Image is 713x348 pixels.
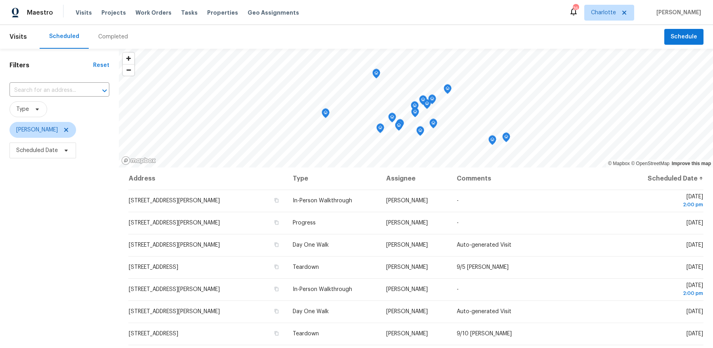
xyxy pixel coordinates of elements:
[411,108,419,120] div: Map marker
[629,283,703,297] span: [DATE]
[591,9,616,17] span: Charlotte
[273,285,280,293] button: Copy Address
[293,220,316,226] span: Progress
[98,33,128,41] div: Completed
[273,263,280,270] button: Copy Address
[10,84,87,97] input: Search for an address...
[123,64,134,76] button: Zoom out
[395,121,403,133] div: Map marker
[16,126,58,134] span: [PERSON_NAME]
[129,331,178,337] span: [STREET_ADDRESS]
[372,69,380,81] div: Map marker
[135,9,172,17] span: Work Orders
[16,146,58,154] span: Scheduled Date
[411,101,419,114] div: Map marker
[672,161,711,166] a: Improve this map
[457,287,459,292] span: -
[207,9,238,17] span: Properties
[273,308,280,315] button: Copy Address
[123,65,134,76] span: Zoom out
[423,99,431,112] div: Map marker
[653,9,701,17] span: [PERSON_NAME]
[293,242,329,248] span: Day One Walk
[686,220,703,226] span: [DATE]
[429,119,437,131] div: Map marker
[386,220,428,226] span: [PERSON_NAME]
[49,32,79,40] div: Scheduled
[457,264,509,270] span: 9/5 [PERSON_NAME]
[293,287,352,292] span: In-Person Walkthrough
[286,167,380,190] th: Type
[129,242,220,248] span: [STREET_ADDRESS][PERSON_NAME]
[631,161,669,166] a: OpenStreetMap
[380,167,450,190] th: Assignee
[686,264,703,270] span: [DATE]
[664,29,703,45] button: Schedule
[322,108,330,121] div: Map marker
[608,161,630,166] a: Mapbox
[416,126,424,139] div: Map marker
[386,309,428,314] span: [PERSON_NAME]
[686,309,703,314] span: [DATE]
[119,49,713,167] canvas: Map
[457,309,511,314] span: Auto-generated Visit
[623,167,703,190] th: Scheduled Date ↑
[99,85,110,96] button: Open
[457,331,512,337] span: 9/10 [PERSON_NAME]
[386,264,428,270] span: [PERSON_NAME]
[16,105,29,113] span: Type
[386,287,428,292] span: [PERSON_NAME]
[76,9,92,17] span: Visits
[444,84,452,97] div: Map marker
[686,331,703,337] span: [DATE]
[101,9,126,17] span: Projects
[502,133,510,145] div: Map marker
[386,331,428,337] span: [PERSON_NAME]
[27,9,53,17] span: Maestro
[419,95,427,108] div: Map marker
[248,9,299,17] span: Geo Assignments
[121,156,156,165] a: Mapbox homepage
[293,264,319,270] span: Teardown
[573,5,578,13] div: 76
[129,309,220,314] span: [STREET_ADDRESS][PERSON_NAME]
[488,135,496,148] div: Map marker
[671,32,697,42] span: Schedule
[428,95,436,107] div: Map marker
[457,198,459,203] span: -
[293,331,319,337] span: Teardown
[396,119,404,131] div: Map marker
[129,220,220,226] span: [STREET_ADDRESS][PERSON_NAME]
[376,124,384,136] div: Map marker
[273,197,280,204] button: Copy Address
[10,61,93,69] h1: Filters
[293,309,329,314] span: Day One Walk
[629,201,703,209] div: 2:00 pm
[93,61,109,69] div: Reset
[273,241,280,248] button: Copy Address
[129,198,220,203] span: [STREET_ADDRESS][PERSON_NAME]
[629,194,703,209] span: [DATE]
[10,28,27,46] span: Visits
[273,219,280,226] button: Copy Address
[386,198,428,203] span: [PERSON_NAME]
[123,53,134,64] button: Zoom in
[293,198,352,203] span: In-Person Walkthrough
[457,220,459,226] span: -
[629,289,703,297] div: 2:00 pm
[388,113,396,125] div: Map marker
[128,167,286,190] th: Address
[129,287,220,292] span: [STREET_ADDRESS][PERSON_NAME]
[273,330,280,337] button: Copy Address
[129,264,178,270] span: [STREET_ADDRESS]
[386,242,428,248] span: [PERSON_NAME]
[181,10,198,15] span: Tasks
[686,242,703,248] span: [DATE]
[450,167,623,190] th: Comments
[457,242,511,248] span: Auto-generated Visit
